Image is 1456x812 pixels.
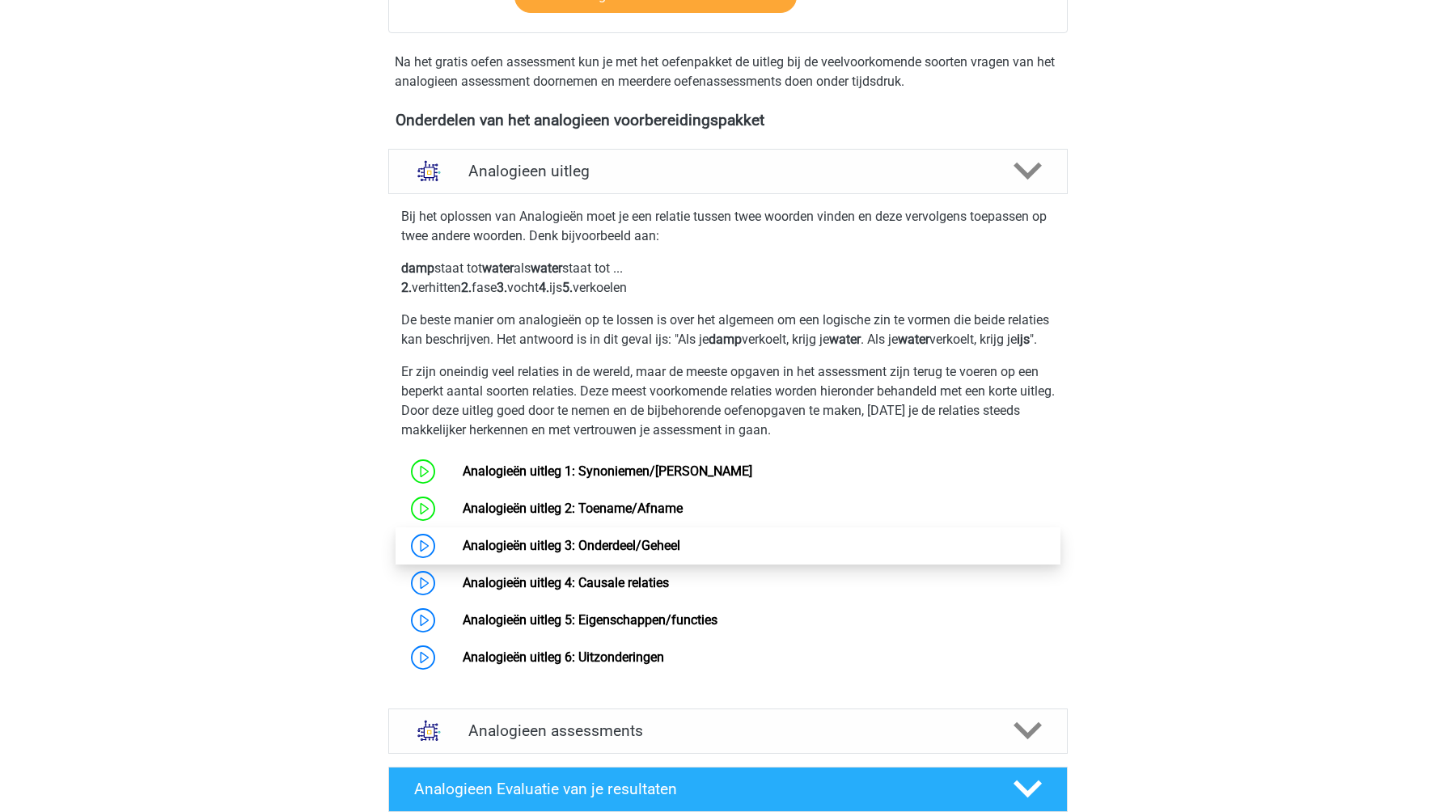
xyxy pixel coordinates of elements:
b: 5. [562,280,573,295]
p: Bij het oplossen van Analogieën moet je een relatie tussen twee woorden vinden en deze vervolgens... [401,207,1055,246]
a: Analogieen Evaluatie van je resultaten [382,767,1074,812]
p: Er zijn oneindig veel relaties in de wereld, maar de meeste opgaven in het assessment zijn terug ... [401,362,1055,440]
b: 2. [401,280,412,295]
b: 3. [497,280,507,295]
b: water [898,332,929,347]
img: analogieen uitleg [408,150,450,192]
b: 2. [461,280,472,295]
b: water [829,332,861,347]
h4: Analogieen Evaluatie van je resultaten [414,780,988,798]
b: damp [401,260,434,276]
a: Analogieën uitleg 2: Toename/Afname [463,501,683,516]
p: De beste manier om analogieën op te lossen is over het algemeen om een logische zin te vormen die... [401,311,1055,349]
div: Na het gratis oefen assessment kun je met het oefenpakket de uitleg bij de veelvoorkomende soorte... [388,53,1068,91]
img: analogieen assessments [408,710,450,751]
h4: Analogieen uitleg [468,162,988,180]
a: Analogieën uitleg 1: Synoniemen/[PERSON_NAME] [463,463,752,479]
a: assessments Analogieen assessments [382,708,1074,754]
b: 4. [539,280,549,295]
a: Analogieën uitleg 4: Causale relaties [463,575,669,590]
h4: Onderdelen van het analogieen voorbereidingspakket [396,111,1060,129]
b: ijs [1017,332,1030,347]
a: Analogieën uitleg 6: Uitzonderingen [463,649,664,665]
a: uitleg Analogieen uitleg [382,149,1074,194]
b: water [482,260,514,276]
a: Analogieën uitleg 5: Eigenschappen/functies [463,612,717,628]
b: water [531,260,562,276]
h4: Analogieen assessments [468,721,988,740]
a: Analogieën uitleg 3: Onderdeel/Geheel [463,538,680,553]
b: damp [709,332,742,347]
p: staat tot als staat tot ... verhitten fase vocht ijs verkoelen [401,259,1055,298]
